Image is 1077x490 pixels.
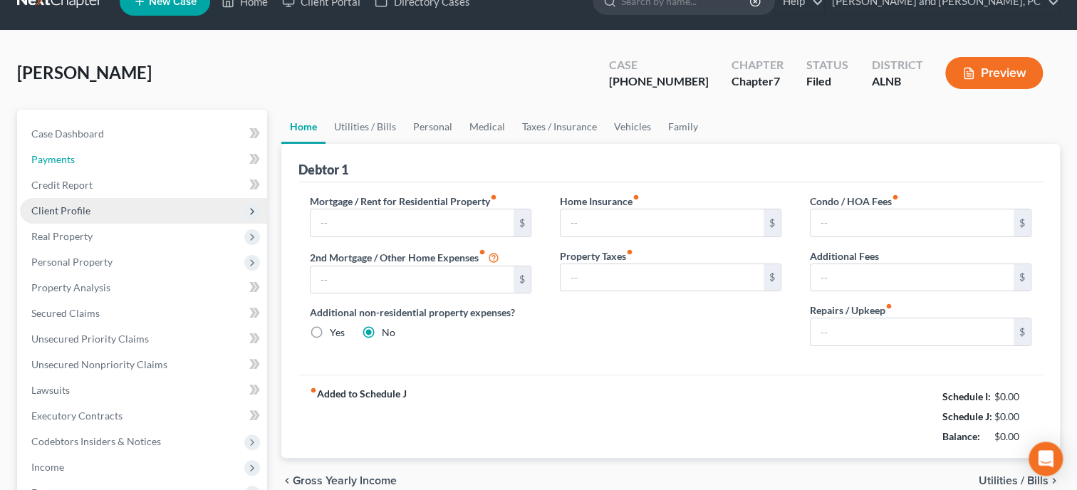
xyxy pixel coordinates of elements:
span: Gross Yearly Income [293,475,397,486]
a: Payments [20,147,267,172]
a: Credit Report [20,172,267,198]
a: Personal [405,110,461,144]
div: Debtor 1 [298,161,348,178]
div: $0.00 [994,410,1032,424]
i: fiber_manual_record [892,194,899,201]
i: fiber_manual_record [633,194,640,201]
div: Filed [806,73,848,90]
input: -- [311,266,514,293]
label: Home Insurance [560,194,640,209]
a: Unsecured Nonpriority Claims [20,352,267,377]
label: Property Taxes [560,249,633,264]
div: Open Intercom Messenger [1029,442,1063,476]
span: [PERSON_NAME] [17,62,152,83]
label: Repairs / Upkeep [810,303,893,318]
span: Codebtors Insiders & Notices [31,435,161,447]
div: Chapter [732,73,784,90]
span: Executory Contracts [31,410,123,422]
button: chevron_left Gross Yearly Income [281,475,397,486]
a: Property Analysis [20,275,267,301]
div: $0.00 [994,429,1032,444]
span: Personal Property [31,256,113,268]
span: Payments [31,153,75,165]
div: $ [764,264,781,291]
input: -- [811,318,1014,345]
a: Taxes / Insurance [514,110,605,144]
a: Secured Claims [20,301,267,326]
div: $ [1014,318,1031,345]
div: $ [1014,209,1031,236]
span: Credit Report [31,179,93,191]
label: Mortgage / Rent for Residential Property [310,194,497,209]
span: Income [31,461,64,473]
i: fiber_manual_record [479,249,486,256]
div: $ [514,266,531,293]
button: Preview [945,57,1043,89]
i: fiber_manual_record [885,303,893,310]
i: chevron_left [281,475,293,486]
input: -- [811,264,1014,291]
span: Client Profile [31,204,90,217]
label: No [382,325,395,340]
label: Additional Fees [810,249,879,264]
span: Real Property [31,230,93,242]
a: Unsecured Priority Claims [20,326,267,352]
input: -- [561,209,764,236]
input: -- [561,264,764,291]
div: Chapter [732,57,784,73]
div: $ [514,209,531,236]
span: Secured Claims [31,307,100,319]
strong: Balance: [942,430,980,442]
div: Status [806,57,848,73]
div: $ [1014,264,1031,291]
a: Case Dashboard [20,121,267,147]
i: fiber_manual_record [626,249,633,256]
a: Vehicles [605,110,660,144]
label: Yes [330,325,345,340]
div: $ [764,209,781,236]
label: Condo / HOA Fees [810,194,899,209]
span: Lawsuits [31,384,70,396]
strong: Added to Schedule J [310,387,407,447]
a: Lawsuits [20,377,267,403]
div: [PHONE_NUMBER] [609,73,709,90]
span: Unsecured Nonpriority Claims [31,358,167,370]
i: chevron_right [1049,475,1060,486]
span: Case Dashboard [31,127,104,140]
span: Utilities / Bills [979,475,1049,486]
span: Unsecured Priority Claims [31,333,149,345]
i: fiber_manual_record [490,194,497,201]
label: 2nd Mortgage / Other Home Expenses [310,249,499,266]
i: fiber_manual_record [310,387,317,394]
a: Executory Contracts [20,403,267,429]
input: -- [311,209,514,236]
strong: Schedule I: [942,390,991,402]
a: Medical [461,110,514,144]
strong: Schedule J: [942,410,992,422]
div: Case [609,57,709,73]
a: Utilities / Bills [326,110,405,144]
div: $0.00 [994,390,1032,404]
a: Family [660,110,707,144]
span: 7 [774,74,780,88]
div: ALNB [871,73,922,90]
span: Property Analysis [31,281,110,293]
input: -- [811,209,1014,236]
button: Utilities / Bills chevron_right [979,475,1060,486]
a: Home [281,110,326,144]
label: Additional non-residential property expenses? [310,305,531,320]
div: District [871,57,922,73]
